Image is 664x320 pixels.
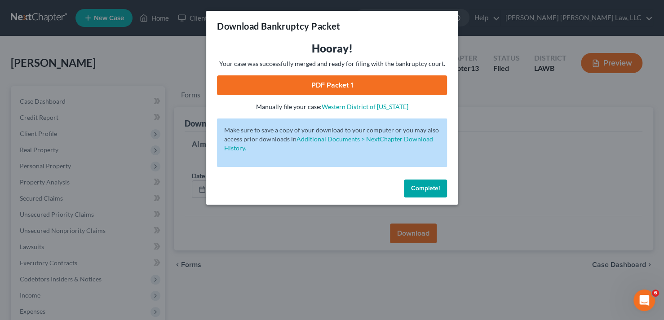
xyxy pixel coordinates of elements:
span: Complete! [411,184,440,192]
a: Additional Documents > NextChapter Download History. [224,135,433,152]
span: 6 [652,289,659,297]
button: Complete! [404,180,447,197]
p: Make sure to save a copy of your download to your computer or you may also access prior downloads in [224,126,440,153]
a: PDF Packet 1 [217,75,447,95]
p: Your case was successfully merged and ready for filing with the bankruptcy court. [217,59,447,68]
p: Manually file your case: [217,102,447,111]
a: Western District of [US_STATE] [322,103,408,110]
iframe: Intercom live chat [633,289,655,311]
h3: Download Bankruptcy Packet [217,20,340,32]
h3: Hooray! [217,41,447,56]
